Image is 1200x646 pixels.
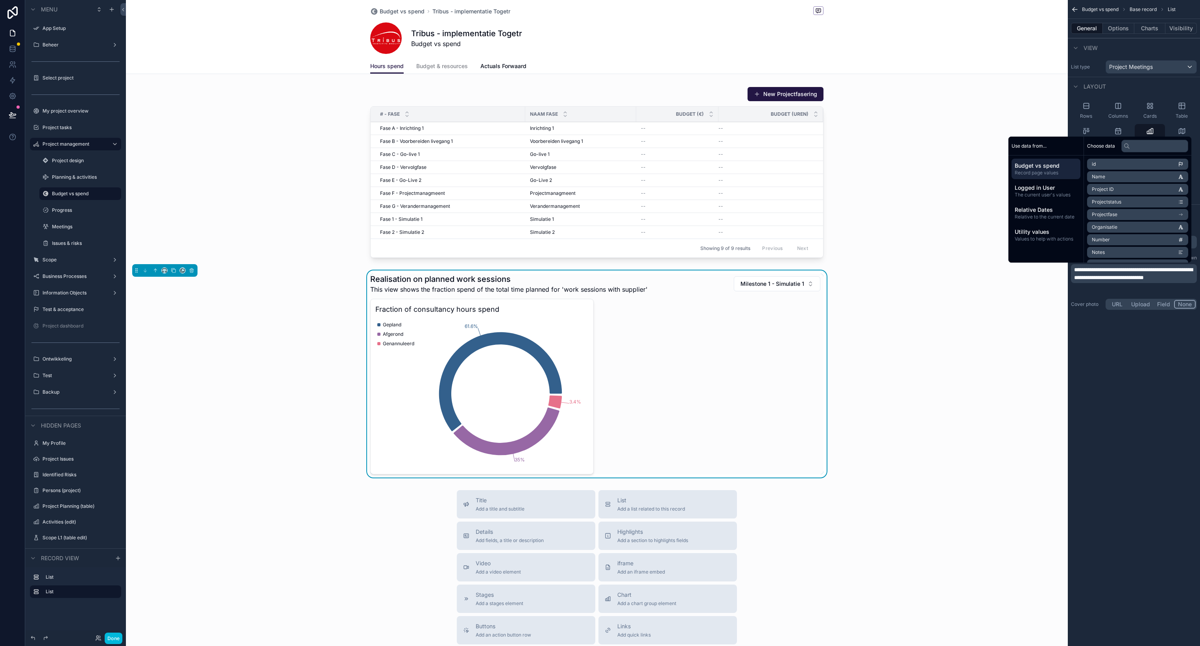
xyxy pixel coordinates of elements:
[457,616,595,644] button: ButtonsAdd an action button row
[370,7,425,15] a: Budget vs spend
[457,490,595,518] button: TitleAdd a title and subtitle
[480,59,526,75] a: Actuals Forwaard
[569,399,581,405] tspan: 3.4%
[457,522,595,550] button: DetailsAdd fields, a title or description
[42,306,116,313] a: Test & acceptance
[52,207,116,213] label: Progress
[383,331,403,337] span: Afgerond
[383,322,401,328] span: Gepland
[476,559,521,567] span: Video
[1103,99,1133,122] button: Columns
[465,323,478,329] tspan: 61.6%
[105,633,122,644] button: Done
[380,7,425,15] span: Budget vs spend
[375,318,589,469] div: chart
[42,290,105,296] label: Information Objects
[530,111,558,117] span: Naam fase
[416,62,468,70] span: Budget & resources
[476,537,544,544] span: Add fields, a title or description
[1106,60,1197,74] button: Project Meetings
[700,245,750,252] span: Showing 9 of 9 results
[476,600,523,607] span: Add a stages element
[1015,228,1077,236] span: Utility values
[598,616,737,644] button: LinksAdd quick links
[476,506,524,512] span: Add a title and subtitle
[42,519,116,525] label: Activities (edit)
[370,274,648,285] h1: Realisation on planned work sessions
[46,589,115,595] label: List
[52,157,116,164] a: Project design
[42,440,116,446] label: My Profile
[52,191,116,197] label: Budget vs spend
[52,240,116,246] label: Issues & risks
[1165,23,1197,34] button: Visibility
[42,389,105,395] label: Backup
[1071,99,1101,122] button: Rows
[42,372,105,379] label: Test
[1135,99,1165,122] button: Cards
[370,59,404,74] a: Hours spend
[676,111,704,117] span: Budget (€)
[432,7,510,15] a: Tribus - implementatie Togetr
[411,28,522,39] h1: Tribus - implementatie Togetr
[42,356,105,362] a: Ontwikkeling
[457,585,595,613] button: StagesAdd a stages element
[42,273,105,280] a: Business Processes
[41,554,79,562] span: Record view
[42,141,105,147] label: Project management
[416,59,468,75] a: Budget & resources
[1071,124,1101,148] button: Board
[617,569,665,575] span: Add an iframe embed
[1015,162,1077,170] span: Budget vs spend
[1071,301,1102,307] label: Cover photo
[41,6,57,13] span: Menu
[42,323,116,329] a: Project dashboard
[1167,99,1197,122] button: Table
[1015,214,1077,220] span: Relative to the current date
[617,559,665,567] span: iframe
[1071,23,1103,34] button: General
[370,62,404,70] span: Hours spend
[52,224,116,230] label: Meetings
[1071,64,1102,70] label: List type
[1176,113,1188,119] span: Table
[42,257,105,263] label: Scope
[1108,113,1128,119] span: Columns
[1167,124,1197,148] button: Map
[476,528,544,536] span: Details
[25,567,126,606] div: scrollable content
[42,42,105,48] label: Beheer
[1015,170,1077,176] span: Record page values
[1128,300,1154,309] button: Upload
[476,591,523,599] span: Stages
[1012,143,1047,149] span: Use data from...
[42,456,116,462] label: Project Issues
[617,496,685,504] span: List
[383,341,414,347] span: Genannuleerd
[480,62,526,70] span: Actuals Forwaard
[42,472,116,478] label: Identified Risks
[41,422,81,429] span: Hidden pages
[42,535,116,541] label: Scope L1 (table edit)
[1015,206,1077,214] span: Relative Dates
[598,553,737,581] button: iframeAdd an iframe embed
[1168,6,1176,13] span: List
[42,108,116,114] a: My project overview
[1008,155,1084,248] div: scrollable content
[42,75,116,81] label: Select project
[617,591,676,599] span: Chart
[42,503,116,509] label: Project Planning (table)
[598,585,737,613] button: ChartAdd a chart group element
[1134,23,1166,34] button: Charts
[42,25,116,31] label: App Setup
[457,553,595,581] button: VideoAdd a video element
[617,632,651,638] span: Add quick links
